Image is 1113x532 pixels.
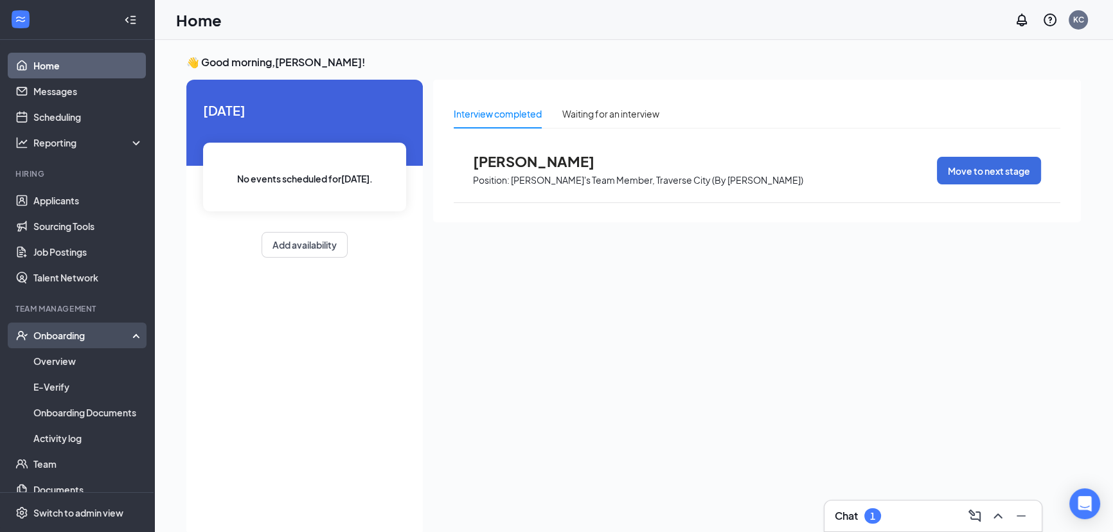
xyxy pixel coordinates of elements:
[33,374,143,400] a: E-Verify
[33,104,143,130] a: Scheduling
[186,55,1081,69] h3: 👋 Good morning, [PERSON_NAME] !
[15,168,141,179] div: Hiring
[203,100,406,120] span: [DATE]
[124,13,137,26] svg: Collapse
[33,506,123,519] div: Switch to admin view
[965,506,985,526] button: ComposeMessage
[1011,506,1031,526] button: Minimize
[262,232,348,258] button: Add availability
[33,400,143,425] a: Onboarding Documents
[1069,488,1100,519] div: Open Intercom Messenger
[33,78,143,104] a: Messages
[33,136,144,149] div: Reporting
[237,172,373,186] span: No events scheduled for [DATE] .
[473,174,510,186] p: Position:
[33,239,143,265] a: Job Postings
[33,329,132,342] div: Onboarding
[33,213,143,239] a: Sourcing Tools
[14,13,27,26] svg: WorkstreamLogo
[1073,14,1084,25] div: KC
[511,174,803,186] p: [PERSON_NAME]'s Team Member, Traverse City (By [PERSON_NAME])
[1014,12,1029,28] svg: Notifications
[990,508,1006,524] svg: ChevronUp
[176,9,222,31] h1: Home
[1042,12,1058,28] svg: QuestionInfo
[562,107,659,121] div: Waiting for an interview
[33,451,143,477] a: Team
[33,188,143,213] a: Applicants
[988,506,1008,526] button: ChevronUp
[15,303,141,314] div: Team Management
[33,53,143,78] a: Home
[937,157,1041,184] button: Move to next stage
[15,506,28,519] svg: Settings
[15,329,28,342] svg: UserCheck
[967,508,983,524] svg: ComposeMessage
[835,509,858,523] h3: Chat
[33,425,143,451] a: Activity log
[33,348,143,374] a: Overview
[454,107,542,121] div: Interview completed
[473,153,614,170] span: [PERSON_NAME]
[33,477,143,502] a: Documents
[1013,508,1029,524] svg: Minimize
[15,136,28,149] svg: Analysis
[870,511,875,522] div: 1
[33,265,143,290] a: Talent Network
